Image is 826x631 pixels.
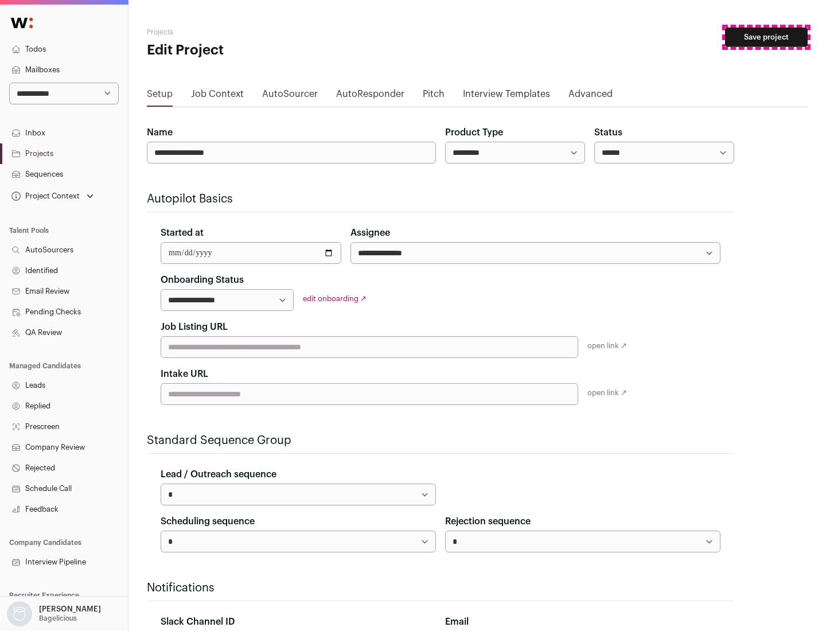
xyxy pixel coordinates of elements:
[147,580,734,596] h2: Notifications
[350,226,390,240] label: Assignee
[39,605,101,614] p: [PERSON_NAME]
[147,191,734,207] h2: Autopilot Basics
[9,192,80,201] div: Project Context
[336,87,404,106] a: AutoResponder
[161,320,228,334] label: Job Listing URL
[161,468,276,481] label: Lead / Outreach sequence
[9,188,96,204] button: Open dropdown
[594,126,622,139] label: Status
[303,295,367,302] a: edit onboarding ↗
[568,87,613,106] a: Advanced
[39,614,77,623] p: Bagelicious
[5,601,103,626] button: Open dropdown
[445,515,531,528] label: Rejection sequence
[161,615,235,629] label: Slack Channel ID
[5,11,39,34] img: Wellfound
[191,87,244,106] a: Job Context
[262,87,318,106] a: AutoSourcer
[445,615,720,629] div: Email
[463,87,550,106] a: Interview Templates
[147,433,734,449] h2: Standard Sequence Group
[161,226,204,240] label: Started at
[161,515,255,528] label: Scheduling sequence
[161,273,244,287] label: Onboarding Status
[423,87,445,106] a: Pitch
[445,126,503,139] label: Product Type
[161,367,208,381] label: Intake URL
[7,601,32,626] img: nopic.png
[147,41,367,60] h1: Edit Project
[147,87,173,106] a: Setup
[725,28,808,47] button: Save project
[147,126,173,139] label: Name
[147,28,367,37] h2: Projects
